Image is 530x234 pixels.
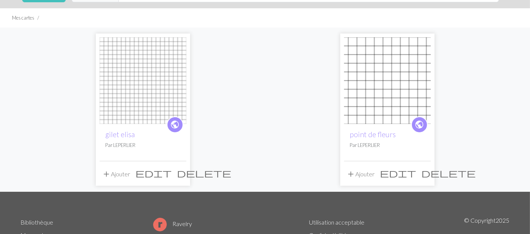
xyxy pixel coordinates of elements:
[344,76,431,83] a: point de fleurs
[111,170,131,177] font: Ajouter
[347,169,356,179] span: add
[309,219,365,226] a: Utilisation acceptable
[106,142,113,148] font: Par
[170,119,180,130] span: public
[419,166,479,180] button: Supprimer
[173,220,192,227] font: Ravelry
[380,168,416,177] i: Edit
[136,168,172,178] span: edit
[106,130,135,139] a: gilet elisa
[12,15,34,21] font: Mes cartes
[136,168,172,177] i: Edit
[411,116,428,133] a: public
[350,130,396,139] a: point de fleurs
[350,142,357,148] font: Par
[153,218,167,231] img: Logo Ravelry
[344,166,378,181] button: Ajouter
[114,142,136,148] font: LEPERLIER
[358,142,380,148] font: LEPERLIER
[133,166,175,180] button: Edit
[496,217,510,224] font: 2025
[100,37,186,124] img: gilet elisa
[464,217,496,224] font: © Copyright
[415,117,424,132] i: public
[170,117,180,132] i: public
[100,76,186,83] a: gilet elisa
[153,220,192,227] a: Ravelry
[102,169,111,179] span: add
[415,119,424,130] span: public
[422,168,476,178] span: delete
[100,166,133,181] button: Ajouter
[378,166,419,180] button: Edit
[177,168,232,178] span: delete
[21,219,54,226] a: Bibliothèque
[344,37,431,124] img: point de fleurs
[380,168,416,178] span: edit
[175,166,234,180] button: Supprimer
[167,116,183,133] a: public
[356,170,375,177] font: Ajouter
